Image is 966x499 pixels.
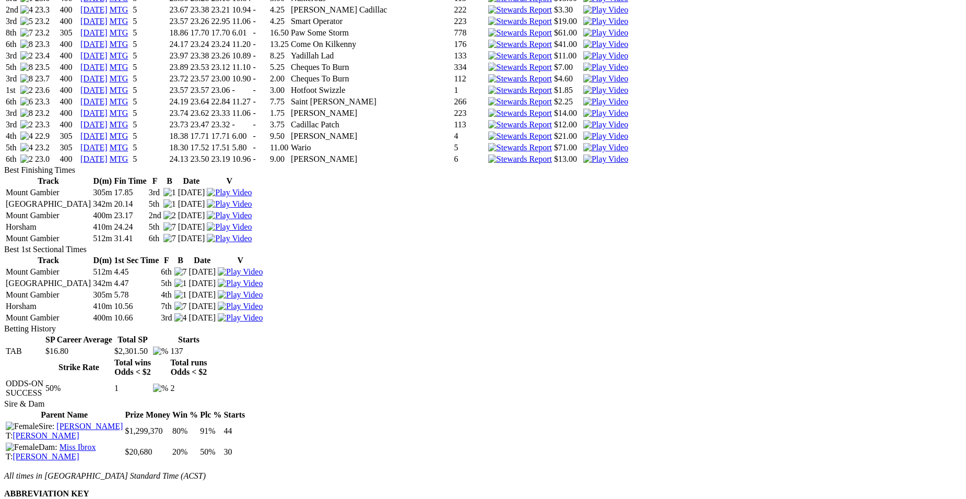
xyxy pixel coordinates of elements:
td: 3rd [5,74,19,84]
td: 23.97 [169,51,189,61]
td: 23.74 [169,108,189,118]
img: 1 [163,188,176,197]
td: $14.00 [553,108,582,118]
td: - [252,62,268,73]
a: [DATE] [80,109,108,117]
img: 7 [174,302,187,311]
td: 22.84 [210,97,230,107]
td: 5 [132,28,168,38]
td: $1.85 [553,85,582,96]
a: [DATE] [80,155,108,163]
td: 18.30 [169,142,189,153]
a: View replay [207,234,252,243]
td: 24.17 [169,39,189,50]
img: Play Video [207,222,252,232]
img: Play Video [583,63,628,72]
td: 2nd [5,5,19,15]
td: 334 [453,62,486,73]
td: 23.24 [210,39,230,50]
img: Stewards Report [488,109,552,118]
img: Play Video [583,155,628,164]
td: 23.38 [190,51,209,61]
td: 3rd [5,51,19,61]
td: - [252,39,268,50]
a: View replay [583,40,628,49]
td: 6th [5,97,19,107]
a: View replay [583,143,628,152]
td: 23.7 [34,74,58,84]
a: [DATE] [80,5,108,14]
img: Stewards Report [488,17,552,26]
img: 8 [20,40,33,49]
td: 176 [453,39,486,50]
td: 5th [5,142,19,153]
td: TAB [5,346,44,357]
a: MTG [110,132,128,140]
a: View replay [583,74,628,83]
td: 4 [453,131,486,141]
td: 23.26 [190,16,209,27]
td: 18.86 [169,28,189,38]
a: MTG [110,40,128,49]
td: 23.57 [169,85,189,96]
td: - [252,120,268,130]
td: 1st [5,85,19,96]
a: View replay [218,267,263,276]
td: - [252,142,268,153]
td: 23.53 [190,62,209,73]
img: 2 [20,120,33,129]
td: Cheques To Burn [290,74,453,84]
td: 305 [60,131,79,141]
img: Stewards Report [488,155,552,164]
td: 6.01 [231,28,251,38]
td: 400 [60,120,79,130]
td: 3.00 [269,85,289,96]
a: [DATE] [80,17,108,26]
a: View replay [218,290,263,299]
img: 7 [20,28,33,38]
td: 10.89 [231,51,251,61]
td: 11.10 [231,62,251,73]
td: Wario [290,142,453,153]
td: - [231,120,251,130]
td: 23.6 [34,85,58,96]
img: Play Video [583,132,628,141]
td: 23.67 [169,5,189,15]
img: 7 [174,267,187,277]
img: Play Video [583,86,628,95]
a: View replay [583,132,628,140]
td: $7.00 [553,62,582,73]
td: 222 [453,5,486,15]
img: Play Video [218,313,263,323]
img: Female [6,443,39,452]
td: 5 [132,142,168,153]
td: Hotfoot Swizzle [290,85,453,96]
td: - [252,131,268,141]
a: MTG [110,17,128,26]
td: 223 [453,108,486,118]
td: 5 [132,62,168,73]
td: 5 [132,154,168,164]
td: 4.25 [269,5,289,15]
td: 5.25 [269,62,289,73]
td: 5 [132,131,168,141]
img: Stewards Report [488,40,552,49]
td: $71.00 [553,142,582,153]
td: 23.57 [190,74,209,84]
img: Play Video [207,234,252,243]
td: 24.13 [169,154,189,164]
td: 5 [132,97,168,107]
td: $12.00 [553,120,582,130]
td: Come On Kilkenny [290,39,453,50]
a: MTG [110,86,128,94]
a: [DATE] [80,132,108,140]
td: 11.00 [269,142,289,153]
a: MTG [110,63,128,72]
a: View replay [583,109,628,117]
img: 4 [20,143,33,152]
td: 5.80 [231,142,251,153]
img: Play Video [583,51,628,61]
a: MTG [110,28,128,37]
td: 23.57 [169,16,189,27]
td: 400 [60,39,79,50]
